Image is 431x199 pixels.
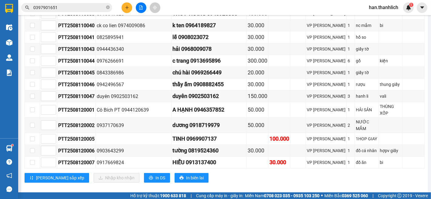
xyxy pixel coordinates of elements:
[97,122,170,129] div: 0937170639
[130,192,186,199] span: Hỗ trợ kỹ thuật:
[6,54,12,61] img: warehouse-icon
[34,25,79,32] text: DLT2508120011
[380,81,401,88] div: thung giấy
[248,146,267,155] div: 30.000
[57,55,96,67] td: PTT2508110044
[380,147,401,154] div: hợpv giấy
[57,79,96,90] td: PTT2508110046
[196,192,243,199] span: Cung cấp máy in - giấy in:
[397,194,402,198] span: copyright
[248,80,267,89] div: 30.000
[306,118,347,133] td: VP Phan Thiết
[36,175,84,181] span: [PERSON_NAME] sắp xếp
[6,186,12,192] span: message
[306,90,347,102] td: VP Phan Thiết
[306,55,347,67] td: VP Phan Thiết
[6,70,12,76] img: solution-icon
[6,159,12,165] span: question-circle
[144,173,170,183] button: printerIn DS
[307,147,346,154] div: VP [PERSON_NAME]
[160,193,186,198] strong: 1900 633 818
[410,3,412,7] span: 1
[57,118,96,133] td: PTT2508120002
[125,5,129,10] span: plus
[348,81,354,88] div: 1
[149,176,153,181] span: printer
[306,145,347,157] td: VP Phan Thiết
[321,194,323,197] span: ⚪️
[25,173,89,183] button: sort-ascending[PERSON_NAME] sắp xếp
[97,45,170,53] div: 0944436340
[307,93,346,99] div: VP [PERSON_NAME]
[172,135,246,143] div: TINH 0969907137
[380,22,401,29] div: bi
[172,33,246,41] div: lễ 0908023072
[380,103,401,116] div: THÙNG XỐP
[191,192,192,199] span: |
[356,69,378,76] div: giấy tờ
[306,133,347,145] td: VP Phan Thiết
[356,147,378,154] div: đồ cá nhân
[324,192,368,199] span: Miền Bắc
[58,34,95,41] div: PTT2508110041
[172,21,246,30] div: k ten 0964189827
[175,173,209,183] button: printerIn biên lai
[57,90,96,102] td: PTT2508110047
[6,39,12,46] img: warehouse-icon
[172,106,246,114] div: A HẠNH 0946357852
[306,43,347,55] td: VP Phan Thiết
[6,145,12,152] img: warehouse-icon
[172,68,246,77] div: chú hài 0969266449
[307,122,346,129] div: VP [PERSON_NAME]
[136,2,146,13] button: file-add
[172,57,246,65] div: c trang 0913695896
[122,2,132,13] button: plus
[58,135,95,143] div: PTT2508120005
[63,35,109,48] div: Nhận: VP [PERSON_NAME]
[306,20,347,31] td: VP Phan Thiết
[97,22,170,29] div: ck co lien 0974009086
[57,31,96,43] td: PTT2508110041
[12,144,13,146] sup: 1
[97,69,170,77] div: 0843386986
[307,135,346,142] div: VP [PERSON_NAME]
[57,20,96,31] td: PTT2508110040
[356,46,378,52] div: giấy tờ
[97,93,170,100] div: duyên 0902503162
[33,4,105,11] input: Tìm tên, số ĐT hoặc mã đơn
[348,135,354,142] div: 1
[97,147,170,155] div: 0903643299
[373,192,373,199] span: |
[307,106,346,113] div: VP [PERSON_NAME]
[248,33,267,41] div: 30.000
[417,2,427,13] button: caret-down
[57,133,96,145] td: PTT2508120005
[348,57,354,64] div: 6
[307,57,346,64] div: VP [PERSON_NAME]
[306,31,347,43] td: VP Phan Thiết
[97,159,170,166] div: 0917669824
[58,69,95,77] div: PTT2508110045
[58,106,95,114] div: PTT2508120001
[248,57,267,65] div: 300.000
[172,45,246,53] div: hải 0968009078
[97,34,170,41] div: 0825895941
[172,80,246,89] div: thầy ẫm 0908882455
[172,158,246,167] div: HIẾU 0913137400
[307,34,346,41] div: VP [PERSON_NAME]
[172,92,246,100] div: duyên 0902503162
[356,34,378,41] div: hồ so
[348,93,354,99] div: 3
[348,46,354,52] div: 1
[307,22,346,29] div: VP [PERSON_NAME]
[348,159,354,166] div: 1
[58,122,95,129] div: PTT2508120002
[97,81,170,88] div: 0942496567
[356,106,378,113] div: HẢI SẢN
[5,35,60,48] div: Gửi: VP [GEOGRAPHIC_DATA]
[307,69,346,76] div: VP [PERSON_NAME]
[306,102,347,118] td: VP Phan Thiết
[245,192,319,199] span: Miền Nam
[150,2,160,13] button: aim
[6,173,12,178] span: notification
